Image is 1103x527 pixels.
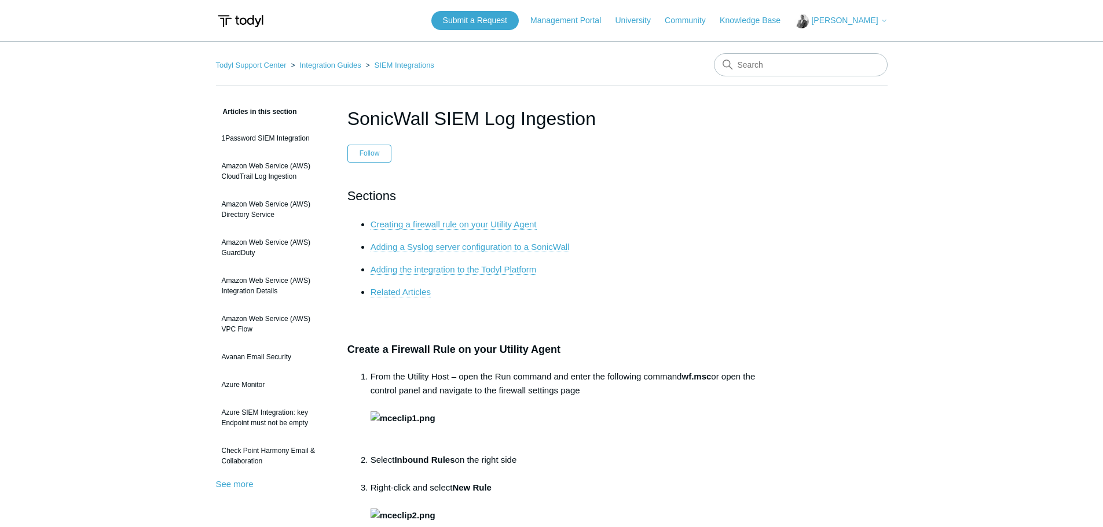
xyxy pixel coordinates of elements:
li: Integration Guides [288,61,363,69]
input: Search [714,53,888,76]
a: Adding the integration to the Todyl Platform [371,264,537,275]
a: Check Point Harmony Email & Collaboration [216,440,330,472]
a: Community [665,14,717,27]
a: See more [216,479,254,489]
a: Avanan Email Security [216,346,330,368]
a: 1Password SIEM Integration [216,127,330,149]
span: Articles in this section [216,108,297,116]
li: Todyl Support Center [216,61,289,69]
a: Amazon Web Service (AWS) CloudTrail Log Ingestion [216,155,330,187]
li: From the Utility Host – open the Run command and enter the following command or open the control ... [371,370,756,453]
a: Amazon Web Service (AWS) Integration Details [216,270,330,302]
span: [PERSON_NAME] [811,16,878,25]
strong: Inbound Rules [394,455,455,465]
img: mceclip2.png [371,508,435,522]
a: Related Articles [371,287,431,297]
a: Todyl Support Center [216,61,287,69]
a: Knowledge Base [720,14,792,27]
h3: Create a Firewall Rule on your Utility Agent [347,341,756,358]
a: SIEM Integrations [375,61,434,69]
a: Integration Guides [299,61,361,69]
strong: New Rule [452,482,492,492]
button: Follow Article [347,145,392,162]
img: mceclip1.png [371,411,435,425]
a: Creating a firewall rule on your Utility Agent [371,219,537,230]
a: Amazon Web Service (AWS) GuardDuty [216,231,330,264]
img: Todyl Support Center Help Center home page [216,10,265,32]
a: Azure SIEM Integration: key Endpoint must not be empty [216,401,330,434]
a: Amazon Web Service (AWS) VPC Flow [216,308,330,340]
strong: wf.msc [681,371,711,381]
button: [PERSON_NAME] [794,14,887,28]
a: Azure Monitor [216,374,330,396]
a: Amazon Web Service (AWS) Directory Service [216,193,330,226]
a: Management Portal [530,14,613,27]
li: Select on the right side [371,453,756,481]
a: University [615,14,662,27]
h1: SonicWall SIEM Log Ingestion [347,105,756,132]
h2: Sections [347,186,756,206]
a: Adding a Syslog server configuration to a SonicWall [371,242,570,252]
a: Submit a Request [431,11,519,30]
li: SIEM Integrations [363,61,434,69]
